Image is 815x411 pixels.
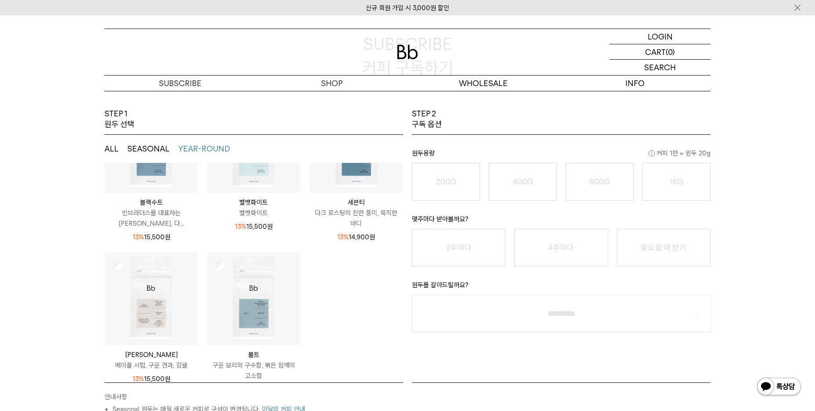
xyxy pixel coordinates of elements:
span: 원 [369,233,375,241]
img: 로고 [397,45,418,59]
p: LOGIN [648,29,673,44]
a: CART (0) [609,44,710,60]
span: 13% [133,233,144,241]
o: 600G [589,177,610,186]
p: 14,900 [337,232,375,242]
button: YEAR-ROUND [178,144,230,154]
span: 13% [133,375,144,383]
p: (0) [666,44,675,59]
o: 200G [436,177,456,186]
p: 메이플 시럽, 구운 견과, 감귤 [105,360,198,371]
p: 빈브라더스를 대표하는 [PERSON_NAME]. 다... [105,208,198,229]
p: 원두용량 [412,148,710,163]
button: 1KG [642,163,710,201]
img: 상품이미지 [105,252,198,345]
img: 상품이미지 [207,252,300,345]
p: INFO [559,76,710,91]
span: 13% [337,233,349,241]
p: 몰트 [207,350,300,360]
p: SEARCH [644,60,676,75]
img: 카카오톡 채널 1:1 채팅 버튼 [756,377,802,398]
button: 4주마다 [514,229,608,267]
button: 2주마다 [412,229,505,267]
p: 몇주마다 받아볼까요? [412,214,710,229]
a: SUBSCRIBE [105,76,256,91]
a: 신규 회원 가입 시 3,000원 할인 [366,4,449,12]
button: 200G [412,163,480,201]
button: ALL [105,144,119,154]
p: STEP 2 구독 옵션 [412,108,442,130]
span: 커피 1잔 = 윈두 20g [649,148,710,159]
p: CART [645,44,666,59]
p: 15,500 [133,232,170,242]
p: [PERSON_NAME] [105,350,198,360]
a: SHOP [256,76,407,91]
button: 400G [489,163,557,201]
p: 원두를 갈아드릴까요? [412,280,710,295]
p: 세븐티 [310,197,403,208]
a: LOGIN [609,29,710,44]
p: 안내사항 [105,392,403,404]
span: 13% [235,223,246,231]
p: STEP 1 원두 선택 [105,108,134,130]
span: 원 [267,223,273,231]
o: 1KG [670,177,683,186]
button: SEASONAL [127,144,169,154]
p: 벨벳화이트 [207,208,300,218]
o: 400G [512,177,533,186]
p: 구운 보리의 구수함, 볶은 참깨의 고소함 [207,360,300,381]
button: 필요할 때 받기 [617,229,710,267]
p: 15,500 [133,374,170,384]
p: 15,500 [235,221,273,232]
span: 원 [165,375,170,383]
span: 원 [165,233,170,241]
p: 벨벳화이트 [207,197,300,208]
button: 600G [566,163,634,201]
p: 블랙수트 [105,197,198,208]
p: 다크 로스팅의 진한 풍미, 묵직한 바디 [310,208,403,229]
p: WHOLESALE [407,76,559,91]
